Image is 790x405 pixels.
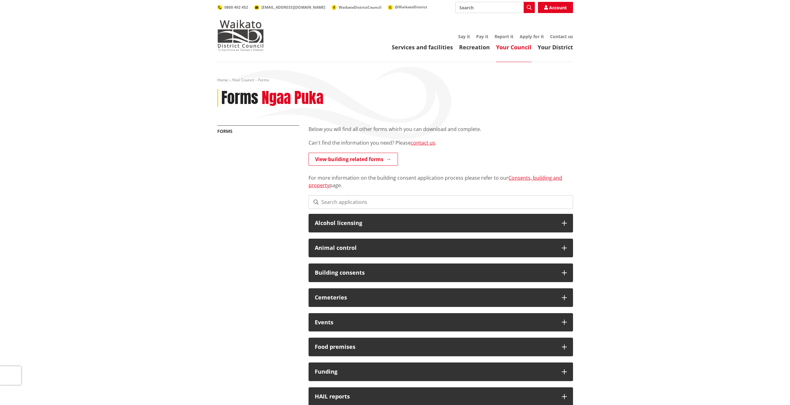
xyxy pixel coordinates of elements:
input: Search input [455,2,535,13]
a: 0800 492 452 [217,5,248,10]
a: Say it [458,34,470,39]
a: WaikatoDistrictCouncil [332,5,381,10]
h3: HAIL reports [315,394,556,400]
a: Services and facilities [392,43,453,51]
span: @WaikatoDistrict [395,4,427,10]
h3: Funding [315,369,556,375]
p: For more information on the building consent application process please refer to our page. [309,167,573,189]
a: View building related forms [309,153,398,166]
a: Recreation [459,43,490,51]
p: Below you will find all other forms which you can download and complete. [309,125,573,133]
h2: Ngaa Puka [262,89,323,107]
a: Contact us [550,34,573,39]
img: Waikato District Council - Te Kaunihera aa Takiwaa o Waikato [217,20,264,51]
h3: Alcohol licensing [315,220,556,226]
p: Can't find the information you need? Please . [309,139,573,146]
a: Report it [494,34,513,39]
nav: breadcrumb [217,78,573,83]
a: Your Council [496,43,531,51]
input: Search applications [309,195,573,209]
a: Pay it [476,34,488,39]
span: [EMAIL_ADDRESS][DOMAIN_NAME] [261,5,325,10]
a: Consents, building and property [309,174,562,189]
h3: Events [315,319,556,326]
span: 0800 492 452 [224,5,248,10]
a: Your District [538,43,573,51]
a: Forms [217,128,232,134]
a: Account [538,2,573,13]
h1: Forms [221,89,258,107]
a: contact us [411,139,435,146]
h3: Building consents [315,270,556,276]
a: @WaikatoDistrict [388,4,427,10]
span: WaikatoDistrictCouncil [339,5,381,10]
a: [EMAIL_ADDRESS][DOMAIN_NAME] [254,5,325,10]
a: Apply for it [520,34,544,39]
span: Forms [258,77,269,83]
h3: Food premises [315,344,556,350]
h3: Cemeteries [315,295,556,301]
h3: Animal control [315,245,556,251]
a: Your Council [232,77,254,83]
a: Home [217,77,228,83]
